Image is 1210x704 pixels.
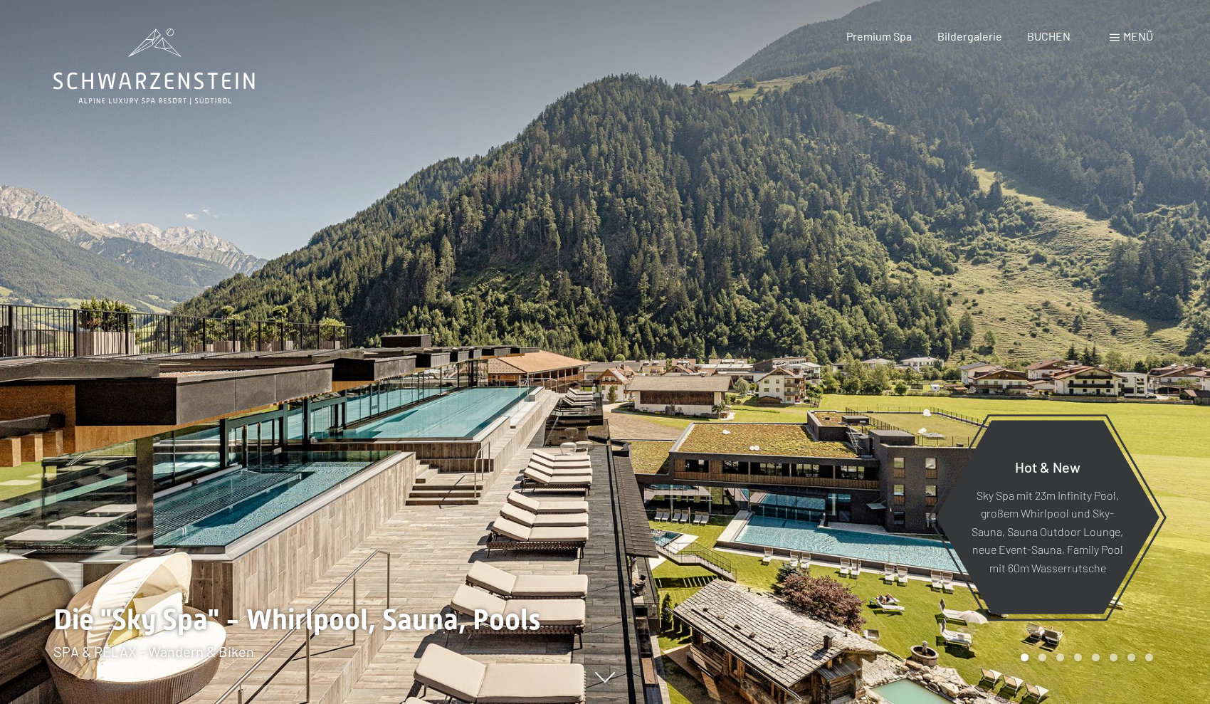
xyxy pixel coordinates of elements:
[1127,653,1135,661] div: Carousel Page 7
[937,29,1002,43] a: Bildergalerie
[1145,653,1153,661] div: Carousel Page 8
[1027,29,1070,43] a: BUCHEN
[1021,653,1028,661] div: Carousel Page 1 (Current Slide)
[1015,458,1080,475] span: Hot & New
[970,485,1125,577] p: Sky Spa mit 23m Infinity Pool, großem Whirlpool und Sky-Sauna, Sauna Outdoor Lounge, neue Event-S...
[1074,653,1082,661] div: Carousel Page 4
[1038,653,1046,661] div: Carousel Page 2
[846,29,912,43] a: Premium Spa
[1123,29,1153,43] span: Menü
[1110,653,1117,661] div: Carousel Page 6
[1092,653,1100,661] div: Carousel Page 5
[1016,653,1153,661] div: Carousel Pagination
[935,419,1160,615] a: Hot & New Sky Spa mit 23m Infinity Pool, großem Whirlpool und Sky-Sauna, Sauna Outdoor Lounge, ne...
[1056,653,1064,661] div: Carousel Page 3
